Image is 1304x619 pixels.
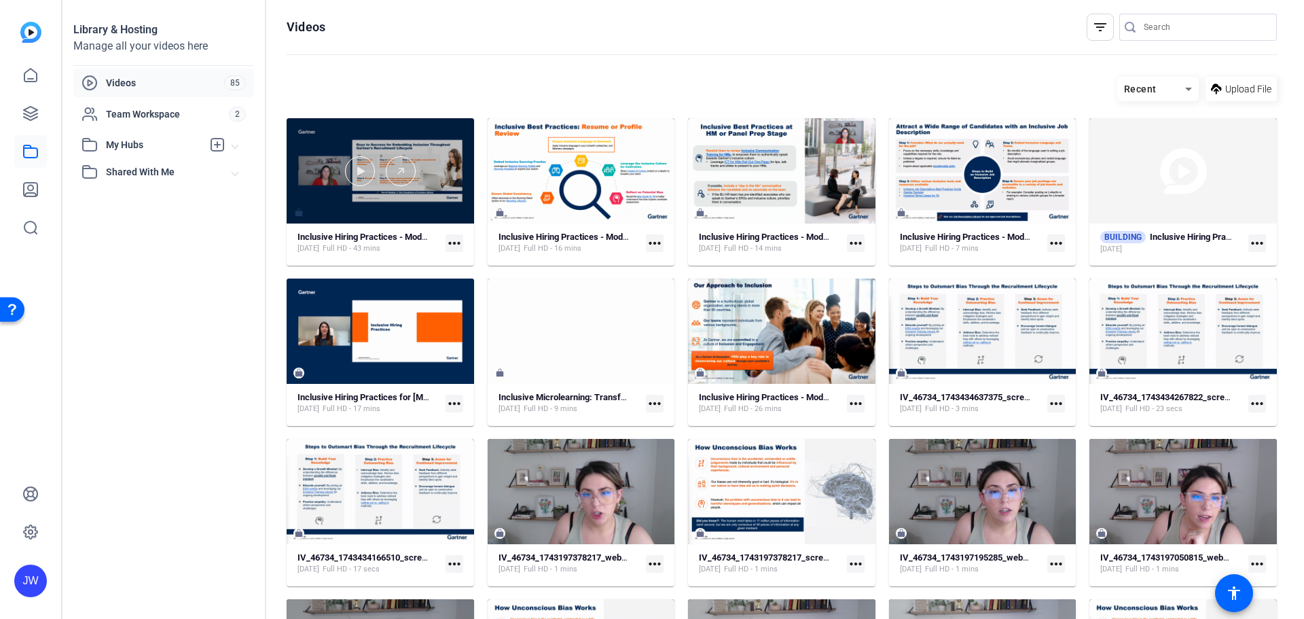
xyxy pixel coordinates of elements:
[1092,19,1108,35] mat-icon: filter_list
[1248,555,1266,573] mat-icon: more_horiz
[925,404,979,414] span: Full HD - 3 mins
[646,555,664,573] mat-icon: more_horiz
[699,232,841,254] a: Inclusive Hiring Practices - Module 2[DATE]Full HD - 14 mins
[20,22,41,43] img: blue-gradient.svg
[499,392,641,414] a: Inclusive Microlearning: Transferable Skills[DATE]Full HD - 9 mins
[224,75,246,90] span: 85
[1100,552,1240,563] strong: IV_46734_1743197050815_webcam
[699,404,721,414] span: [DATE]
[1100,564,1122,575] span: [DATE]
[724,564,778,575] span: Full HD - 1 mins
[1125,564,1179,575] span: Full HD - 1 mins
[524,243,581,254] span: Full HD - 16 mins
[900,564,922,575] span: [DATE]
[1047,234,1065,252] mat-icon: more_horiz
[646,234,664,252] mat-icon: more_horiz
[106,76,224,90] span: Videos
[297,404,319,414] span: [DATE]
[900,243,922,254] span: [DATE]
[73,158,254,185] mat-expansion-panel-header: Shared With Me
[297,392,440,414] a: Inclusive Hiring Practices for [MEDICAL_DATA] - Module 1[DATE]Full HD - 17 mins
[106,107,229,121] span: Team Workspace
[900,392,1034,402] strong: IV_46734_1743434637375_screen
[724,243,782,254] span: Full HD - 14 mins
[323,243,380,254] span: Full HD - 43 mins
[925,564,979,575] span: Full HD - 1 mins
[900,232,1043,254] a: Inclusive Hiring Practices - Module 2[DATE]Full HD - 7 mins
[499,564,520,575] span: [DATE]
[106,138,202,152] span: My Hubs
[14,565,47,597] div: JW
[847,555,865,573] mat-icon: more_horiz
[297,392,524,402] strong: Inclusive Hiring Practices for [MEDICAL_DATA] - Module 1
[1047,555,1065,573] mat-icon: more_horiz
[499,392,668,402] strong: Inclusive Microlearning: Transferable Skills
[699,564,721,575] span: [DATE]
[297,564,319,575] span: [DATE]
[73,22,254,38] div: Library & Hosting
[1100,231,1146,243] span: BUILDING
[1226,585,1242,601] mat-icon: accessibility
[900,552,1040,563] strong: IV_46734_1743197195285_webcam
[73,131,254,158] mat-expansion-panel-header: My Hubs
[499,552,638,563] strong: IV_46734_1743197378217_webcam
[724,404,782,414] span: Full HD - 26 mins
[499,243,520,254] span: [DATE]
[524,564,577,575] span: Full HD - 1 mins
[1144,19,1266,35] input: Search
[1100,244,1122,255] span: [DATE]
[297,552,440,575] a: IV_46734_1743434166510_screen[DATE]Full HD - 17 secs
[323,404,380,414] span: Full HD - 17 mins
[900,232,1043,242] strong: Inclusive Hiring Practices - Module 2
[446,395,463,412] mat-icon: more_horiz
[499,552,641,575] a: IV_46734_1743197378217_webcam[DATE]Full HD - 1 mins
[1100,404,1122,414] span: [DATE]
[646,395,664,412] mat-icon: more_horiz
[1100,392,1243,414] a: IV_46734_1743434267822_screen[DATE]Full HD - 23 secs
[524,404,577,414] span: Full HD - 9 mins
[297,552,431,563] strong: IV_46734_1743434166510_screen
[900,552,1043,575] a: IV_46734_1743197195285_webcam[DATE]Full HD - 1 mins
[900,392,1043,414] a: IV_46734_1743434637375_screen[DATE]Full HD - 3 mins
[446,234,463,252] mat-icon: more_horiz
[297,232,440,242] strong: Inclusive Hiring Practices - Module 2
[499,404,520,414] span: [DATE]
[1206,77,1277,101] button: Upload File
[900,404,922,414] span: [DATE]
[847,234,865,252] mat-icon: more_horiz
[1047,395,1065,412] mat-icon: more_horiz
[229,107,246,122] span: 2
[1125,404,1182,414] span: Full HD - 23 secs
[699,552,833,563] strong: IV_46734_1743197378217_screen
[699,392,841,402] strong: Inclusive Hiring Practices - Module 1
[73,38,254,54] div: Manage all your videos here
[699,243,721,254] span: [DATE]
[1100,392,1234,402] strong: IV_46734_1743434267822_screen
[106,165,232,179] span: Shared With Me
[1248,395,1266,412] mat-icon: more_horiz
[1100,552,1243,575] a: IV_46734_1743197050815_webcam[DATE]Full HD - 1 mins
[699,552,841,575] a: IV_46734_1743197378217_screen[DATE]Full HD - 1 mins
[1150,232,1292,242] strong: Inclusive Hiring Practices - Module 2
[1124,84,1157,94] span: Recent
[297,243,319,254] span: [DATE]
[446,555,463,573] mat-icon: more_horiz
[699,232,841,242] strong: Inclusive Hiring Practices - Module 2
[499,232,641,242] strong: Inclusive Hiring Practices - Module 2
[499,232,641,254] a: Inclusive Hiring Practices - Module 2[DATE]Full HD - 16 mins
[297,232,440,254] a: Inclusive Hiring Practices - Module 2[DATE]Full HD - 43 mins
[1248,234,1266,252] mat-icon: more_horiz
[699,392,841,414] a: Inclusive Hiring Practices - Module 1[DATE]Full HD - 26 mins
[323,564,380,575] span: Full HD - 17 secs
[847,395,865,412] mat-icon: more_horiz
[287,19,325,35] h1: Videos
[1100,231,1243,255] a: BUILDINGInclusive Hiring Practices - Module 2[DATE]
[1225,82,1271,96] span: Upload File
[925,243,979,254] span: Full HD - 7 mins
